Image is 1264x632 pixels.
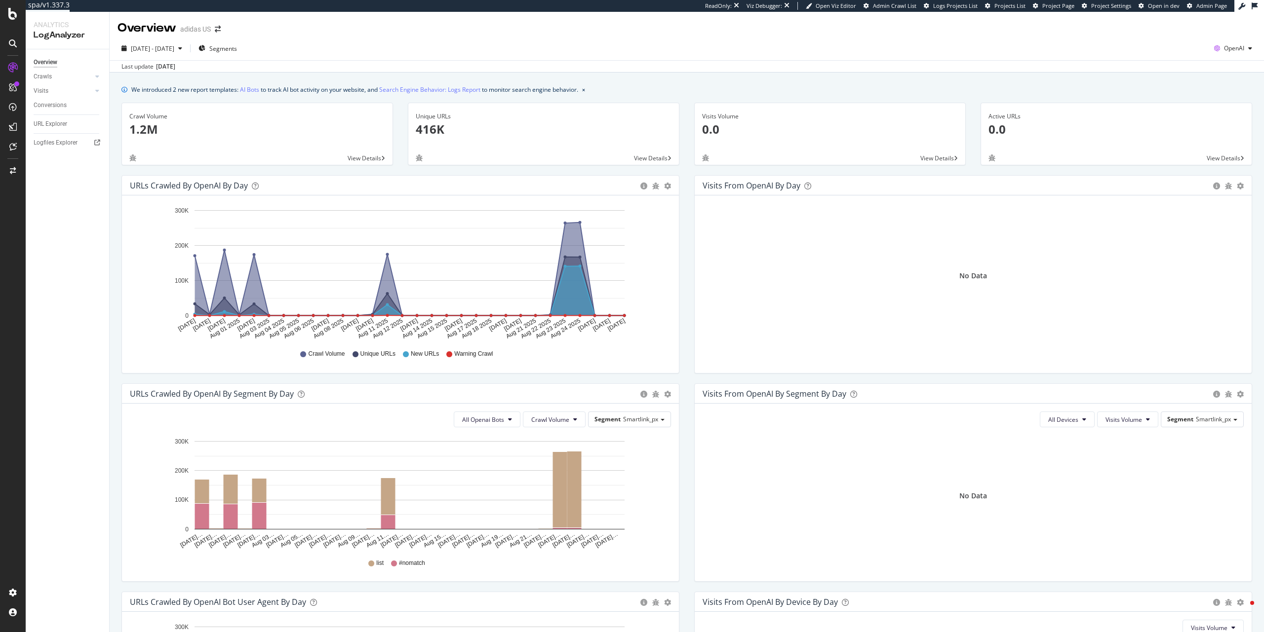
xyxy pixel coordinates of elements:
[156,62,175,71] div: [DATE]
[1230,598,1254,622] iframe: Intercom live chat
[118,40,186,56] button: [DATE] - [DATE]
[195,40,241,56] button: Segments
[209,44,237,53] span: Segments
[121,62,175,71] div: Last update
[131,44,174,53] span: [DATE] - [DATE]
[1210,40,1256,56] button: OpenAI
[1224,44,1244,52] span: OpenAI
